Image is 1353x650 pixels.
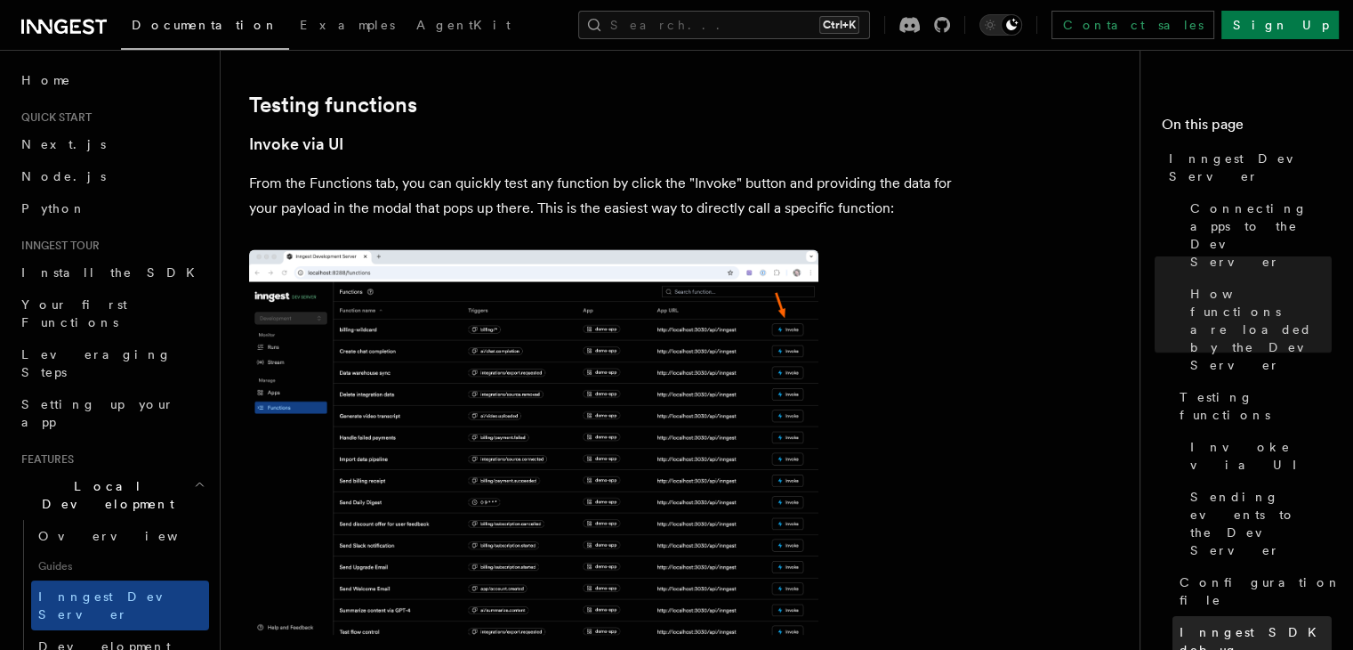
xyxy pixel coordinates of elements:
span: Examples [300,18,395,32]
span: How functions are loaded by the Dev Server [1190,285,1332,374]
span: Testing functions [1180,388,1332,424]
p: From the Functions tab, you can quickly test any function by click the "Invoke" button and provid... [249,171,961,221]
span: AgentKit [416,18,511,32]
span: Documentation [132,18,278,32]
span: Setting up your app [21,397,174,429]
span: Invoke via UI [1190,438,1332,474]
a: Node.js [14,160,209,192]
a: Inngest Dev Server [31,581,209,630]
a: Documentation [121,5,289,50]
a: Testing functions [249,93,417,118]
a: How functions are loaded by the Dev Server [1183,278,1332,381]
a: Your first Functions [14,288,209,338]
h4: On this page [1162,114,1332,142]
span: Configuration file [1180,573,1341,609]
button: Search...Ctrl+K [578,11,870,39]
a: Install the SDK [14,256,209,288]
span: Local Development [14,477,194,513]
span: Connecting apps to the Dev Server [1190,199,1332,271]
span: Next.js [21,137,106,151]
a: Connecting apps to the Dev Server [1183,192,1332,278]
span: Your first Functions [21,297,127,329]
a: Setting up your app [14,388,209,438]
a: Overview [31,520,209,552]
span: Home [21,71,71,89]
span: Inngest Dev Server [1169,150,1332,185]
span: Inngest tour [14,239,100,253]
span: Node.js [21,169,106,183]
a: Contact sales [1051,11,1214,39]
a: Inngest Dev Server [1162,142,1332,192]
span: Overview [38,529,221,543]
span: Features [14,452,74,467]
a: Sign Up [1221,11,1339,39]
button: Toggle dark mode [979,14,1022,36]
a: Next.js [14,128,209,160]
kbd: Ctrl+K [819,16,859,34]
a: AgentKit [406,5,521,48]
span: Quick start [14,110,92,125]
span: Guides [31,552,209,581]
span: Leveraging Steps [21,347,172,379]
a: Python [14,192,209,224]
a: Home [14,64,209,96]
button: Local Development [14,470,209,520]
a: Invoke via UI [1183,431,1332,481]
a: Testing functions [1172,381,1332,431]
img: dev-server-functions-2025-01-15.png [249,249,818,635]
span: Python [21,201,86,215]
span: Install the SDK [21,265,205,280]
a: Examples [289,5,406,48]
span: Inngest Dev Server [38,589,190,622]
a: Configuration file [1172,566,1332,616]
a: Sending events to the Dev Server [1183,481,1332,566]
span: Sending events to the Dev Server [1190,488,1332,559]
a: Leveraging Steps [14,338,209,388]
a: Invoke via UI [249,132,343,157]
